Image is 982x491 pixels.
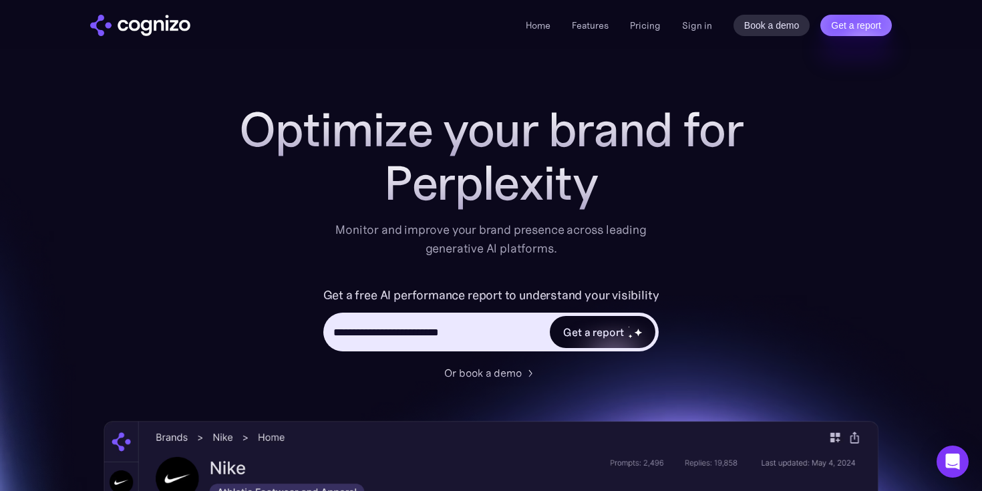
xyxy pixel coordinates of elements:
[937,446,969,478] div: Open Intercom Messenger
[526,19,550,31] a: Home
[444,365,538,381] a: Or book a demo
[224,103,758,156] h1: Optimize your brand for
[444,365,522,381] div: Or book a demo
[733,15,810,36] a: Book a demo
[323,285,659,306] label: Get a free AI performance report to understand your visibility
[548,315,657,349] a: Get a reportstarstarstar
[90,15,190,36] a: home
[634,328,643,337] img: star
[563,324,623,340] div: Get a report
[224,156,758,210] div: Perplexity
[628,334,633,339] img: star
[572,19,609,31] a: Features
[682,17,712,33] a: Sign in
[630,19,661,31] a: Pricing
[327,220,655,258] div: Monitor and improve your brand presence across leading generative AI platforms.
[323,285,659,358] form: Hero URL Input Form
[628,326,630,328] img: star
[90,15,190,36] img: cognizo logo
[820,15,892,36] a: Get a report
